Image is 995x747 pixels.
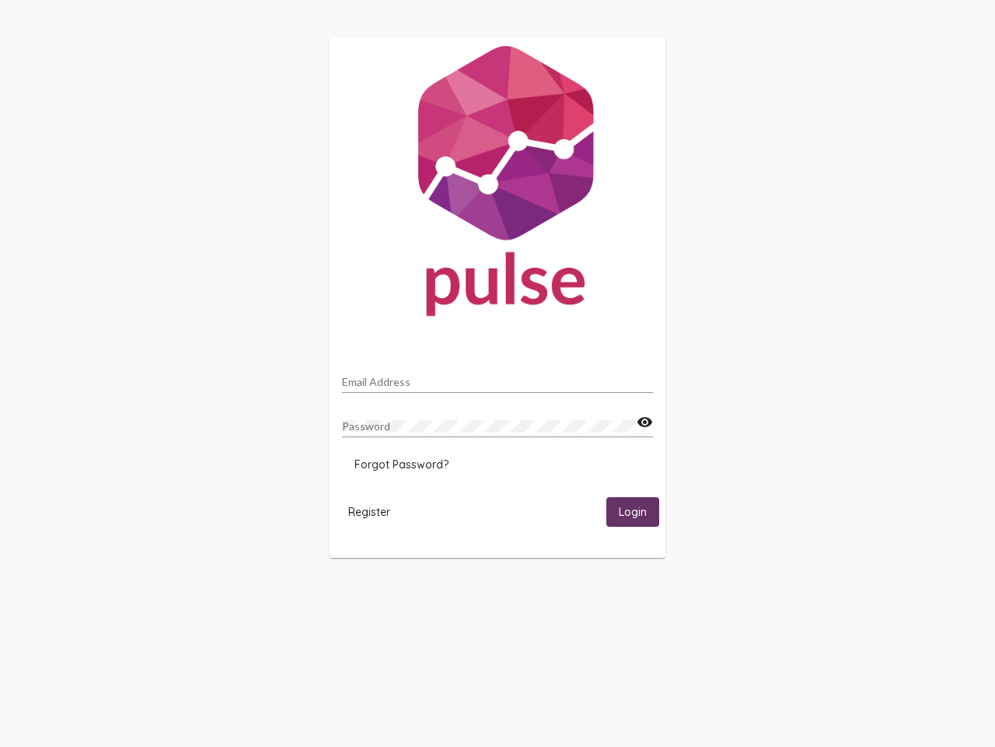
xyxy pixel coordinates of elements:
[330,37,665,331] img: Pulse For Good Logo
[348,505,390,519] span: Register
[637,413,653,432] mat-icon: visibility
[336,497,403,526] button: Register
[354,458,449,472] span: Forgot Password?
[606,497,659,526] button: Login
[619,506,647,520] span: Login
[342,451,461,479] button: Forgot Password?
